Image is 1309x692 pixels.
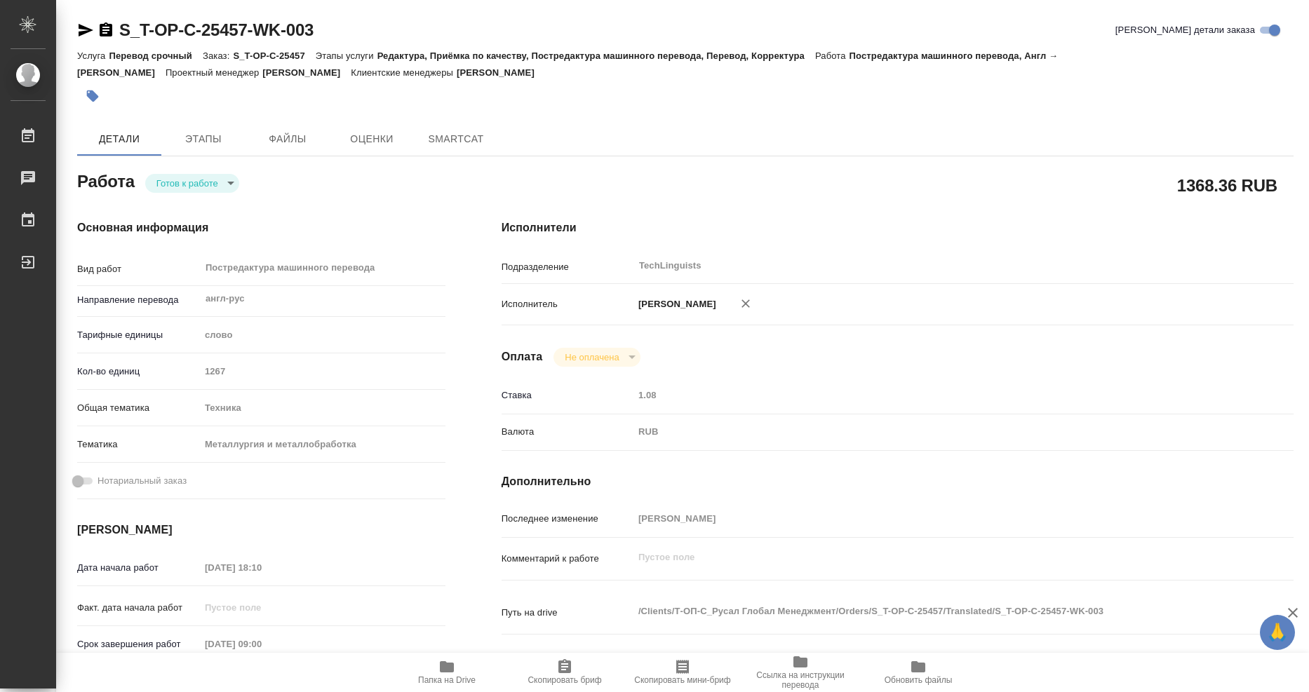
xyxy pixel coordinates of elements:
[119,20,314,39] a: S_T-OP-C-25457-WK-003
[502,348,543,365] h4: Оплата
[77,437,200,452] p: Тематика
[859,653,977,692] button: Обновить файлы
[338,130,405,148] span: Оценки
[77,50,109,61] p: Услуга
[502,512,633,526] p: Последнее изменение
[457,67,545,78] p: [PERSON_NAME]
[388,653,506,692] button: Папка на Drive
[98,22,114,39] button: Скопировать ссылку
[633,297,716,311] p: [PERSON_NAME]
[77,168,135,193] h2: Работа
[77,328,200,342] p: Тарифные единицы
[77,522,445,538] h4: [PERSON_NAME]
[528,675,601,685] span: Скопировать бриф
[200,557,323,578] input: Пустое поле
[741,653,859,692] button: Ссылка на инструкции перевода
[1115,23,1255,37] span: [PERSON_NAME] детали заказа
[77,293,200,307] p: Направление перевода
[750,670,851,690] span: Ссылка на инструкции перевода
[1177,173,1277,197] h2: 1368.36 RUB
[418,675,476,685] span: Папка на Drive
[77,219,445,236] h4: Основная информация
[1260,615,1295,650] button: 🙏
[634,675,730,685] span: Скопировать мини-бриф
[730,288,761,319] button: Удалить исполнителя
[1266,618,1289,647] span: 🙏
[502,260,633,274] p: Подразделение
[502,473,1294,490] h4: Дополнительно
[351,67,457,78] p: Клиентские менеджеры
[200,634,323,654] input: Пустое поле
[200,361,445,381] input: Пустое поле
[109,50,203,61] p: Перевод срочный
[506,653,624,692] button: Скопировать бриф
[422,130,490,148] span: SmartCat
[77,637,200,651] p: Срок завершения работ
[233,50,315,61] p: S_T-OP-C-25457
[200,597,323,618] input: Пустое поле
[633,385,1228,405] input: Пустое поле
[377,50,815,61] p: Редактура, Приёмка по качеству, Постредактура машинного перевода, Перевод, Корректура
[262,67,351,78] p: [PERSON_NAME]
[502,606,633,620] p: Путь на drive
[77,262,200,276] p: Вид работ
[77,601,200,615] p: Факт. дата начала работ
[77,401,200,415] p: Общая тематика
[502,297,633,311] p: Исполнитель
[633,420,1228,444] div: RUB
[98,474,187,488] span: Нотариальный заказ
[77,365,200,379] p: Кол-во единиц
[633,508,1228,529] input: Пустое поле
[502,219,1294,236] h4: Исполнители
[170,130,237,148] span: Этапы
[86,130,153,148] span: Детали
[200,323,445,347] div: слово
[633,599,1228,623] textarea: /Clients/Т-ОП-С_Русал Глобал Менеджмент/Orders/S_T-OP-C-25457/Translated/S_T-OP-C-25457-WK-003
[502,388,633,402] p: Ставка
[77,22,94,39] button: Скопировать ссылку для ЯМессенджера
[624,653,741,692] button: Скопировать мини-бриф
[553,348,640,367] div: Готов к работе
[77,81,108,111] button: Добавить тэг
[502,425,633,439] p: Валюта
[77,561,200,575] p: Дата начала работ
[203,50,233,61] p: Заказ:
[145,174,239,193] div: Готов к работе
[152,177,222,189] button: Готов к работе
[200,396,445,420] div: Техника
[166,67,262,78] p: Проектный менеджер
[560,351,623,363] button: Не оплачена
[254,130,321,148] span: Файлы
[316,50,377,61] p: Этапы услуги
[502,552,633,566] p: Комментарий к работе
[200,433,445,456] div: Металлургия и металлобработка
[885,675,953,685] span: Обновить файлы
[815,50,850,61] p: Работа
